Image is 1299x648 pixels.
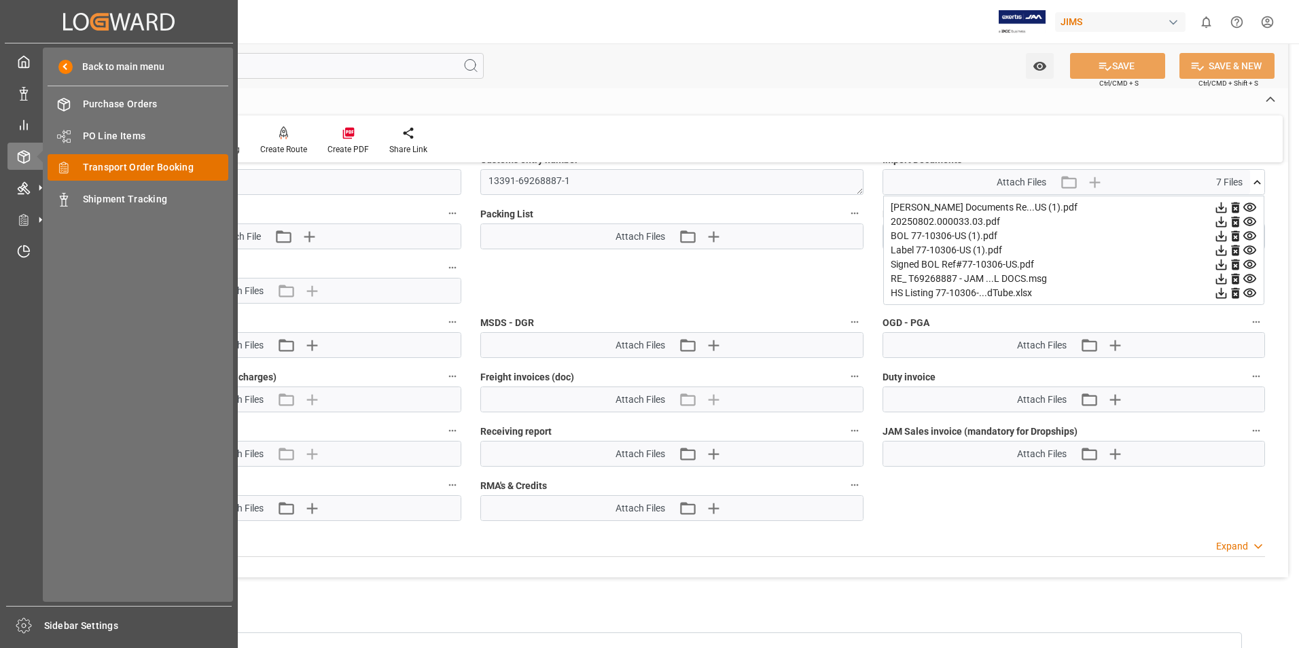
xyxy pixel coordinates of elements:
[1055,12,1186,32] div: JIMS
[883,425,1078,439] span: JAM Sales invoice (mandatory for Dropships)
[1026,53,1054,79] button: open menu
[83,129,229,143] span: PO Line Items
[444,422,461,439] button: Claim documents
[7,238,230,264] a: Timeslot Management V2
[389,143,427,156] div: Share Link
[480,169,863,195] textarea: 13391-69268887-1
[480,370,574,384] span: Freight invoices (doc)
[444,313,461,331] button: Preferential tariff
[214,393,264,407] span: Attach Files
[214,284,264,298] span: Attach Files
[73,60,164,74] span: Back to main menu
[846,313,864,331] button: MSDS - DGR
[999,10,1046,34] img: Exertis%20JAM%20-%20Email%20Logo.jpg_1722504956.jpg
[7,79,230,106] a: Data Management
[48,122,228,149] a: PO Line Items
[846,367,864,385] button: Freight invoices (doc)
[214,447,264,461] span: Attach Files
[63,53,484,79] input: Search Fields
[891,243,1257,257] div: Label 77-10306-US (1).pdf
[1247,367,1265,385] button: Duty invoice
[891,286,1257,300] div: HS Listing 77-10306-...dTube.xlsx
[891,229,1257,243] div: BOL 77-10306-US (1).pdf
[480,425,552,439] span: Receiving report
[444,367,461,385] button: Quote (Freight and/or any additional charges)
[83,192,229,206] span: Shipment Tracking
[1247,313,1265,331] button: OGD - PGA
[1099,78,1139,88] span: Ctrl/CMD + S
[1017,393,1067,407] span: Attach Files
[444,204,461,222] button: Shipping Letter of Instructions
[891,200,1257,215] div: [PERSON_NAME] Documents Re...US (1).pdf
[83,97,229,111] span: Purchase Orders
[1216,175,1243,190] span: 7 Files
[1222,7,1252,37] button: Help Center
[7,111,230,138] a: My Reports
[1055,9,1191,35] button: JIMS
[480,316,534,330] span: MSDS - DGR
[891,257,1257,272] div: Signed BOL Ref#77-10306-US.pdf
[444,259,461,276] button: Invoice from the Supplier (doc)
[1191,7,1222,37] button: show 0 new notifications
[883,316,929,330] span: OGD - PGA
[883,207,1056,221] span: Master [PERSON_NAME] of Lading (doc)
[216,230,261,244] span: Attach File
[260,143,307,156] div: Create Route
[214,338,264,353] span: Attach Files
[1216,539,1248,554] div: Expand
[883,370,936,384] span: Duty invoice
[48,91,228,118] a: Purchase Orders
[83,160,229,175] span: Transport Order Booking
[1247,422,1265,439] button: JAM Sales invoice (mandatory for Dropships)
[616,501,665,516] span: Attach Files
[616,447,665,461] span: Attach Files
[616,393,665,407] span: Attach Files
[48,185,228,212] a: Shipment Tracking
[79,169,461,195] input: DD.MM.YYYY
[1198,78,1258,88] span: Ctrl/CMD + Shift + S
[48,154,228,181] a: Transport Order Booking
[480,207,533,221] span: Packing List
[1017,338,1067,353] span: Attach Files
[444,476,461,494] button: Proof of Delivery (POD)
[846,204,864,222] button: Packing List
[480,479,547,493] span: RMA's & Credits
[997,175,1046,190] span: Attach Files
[891,215,1257,229] div: 20250802.000033.03.pdf
[1070,53,1165,79] button: SAVE
[1179,53,1275,79] button: SAVE & NEW
[44,619,232,633] span: Sidebar Settings
[891,272,1257,286] div: RE_ T69268887 - JAM ...L DOCS.msg
[7,48,230,75] a: My Cockpit
[846,422,864,439] button: Receiving report
[846,476,864,494] button: RMA's & Credits
[214,501,264,516] span: Attach Files
[616,338,665,353] span: Attach Files
[616,230,665,244] span: Attach Files
[1017,447,1067,461] span: Attach Files
[327,143,369,156] div: Create PDF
